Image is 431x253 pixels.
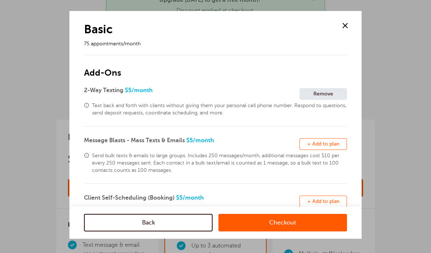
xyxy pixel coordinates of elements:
[307,141,339,147] span: + Add to plan
[84,55,347,79] h2: Add-Ons
[183,195,204,201] span: /month
[176,195,204,201] span: $5
[313,91,333,97] span: Remove
[92,102,347,117] span: Text back and forth with clients without giving them your personal cell phone number. Respond to ...
[300,196,347,207] button: + Add to plan
[84,137,185,144] span: Message Blasts - Mass Texts & Emails
[125,87,153,94] span: $5
[218,214,347,231] a: Checkout
[92,152,347,174] span: Send bulk texts & emails to large groups. Includes 250 messages/month, additional messages cost $...
[84,87,123,94] span: 2-Way Texting
[84,22,331,37] h1: Basic
[84,214,213,231] a: Back
[300,88,347,100] button: Remove
[186,137,214,144] span: $5
[131,87,153,94] span: /month
[307,199,339,204] span: + Add to plan
[84,195,175,201] span: Client Self-Scheduling (Booking)
[193,137,214,144] span: /month
[300,138,347,150] button: + Add to plan
[84,40,331,48] p: 75 appointments/month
